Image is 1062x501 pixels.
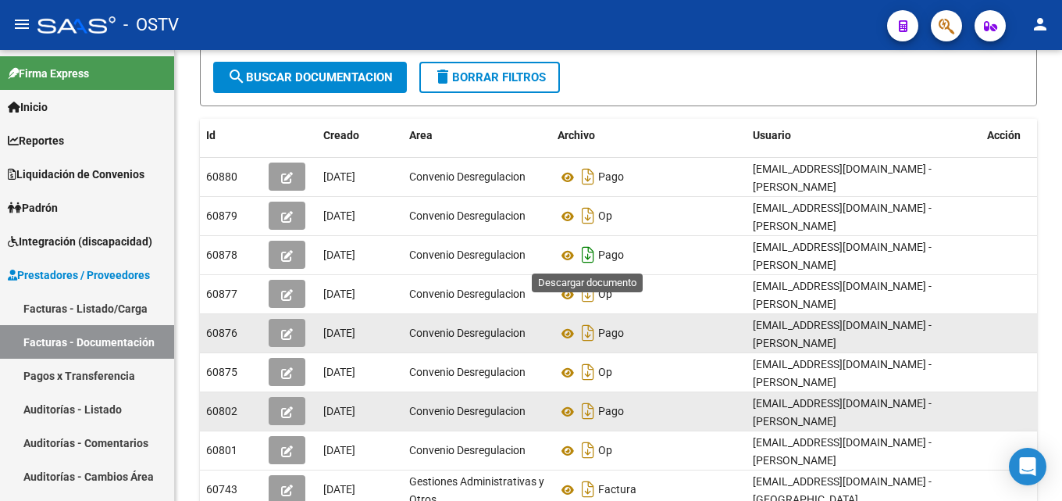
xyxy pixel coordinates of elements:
[206,249,237,261] span: 60878
[578,281,598,306] i: Descargar documento
[323,405,355,417] span: [DATE]
[409,249,526,261] span: Convenio Desregulacion
[323,249,355,261] span: [DATE]
[598,406,624,418] span: Pago
[578,399,598,424] i: Descargar documento
[8,199,58,217] span: Padrón
[753,397,932,428] span: [EMAIL_ADDRESS][DOMAIN_NAME] - [PERSON_NAME]
[409,170,526,183] span: Convenio Desregulacion
[578,242,598,267] i: Descargar documento
[409,288,526,300] span: Convenio Desregulacion
[753,358,932,388] span: [EMAIL_ADDRESS][DOMAIN_NAME] - [PERSON_NAME]
[747,119,981,152] datatable-header-cell: Usuario
[8,267,150,284] span: Prestadores / Proveedores
[598,249,624,262] span: Pago
[8,166,144,183] span: Liquidación de Convenios
[403,119,551,152] datatable-header-cell: Area
[598,288,612,301] span: Op
[8,98,48,116] span: Inicio
[753,202,932,232] span: [EMAIL_ADDRESS][DOMAIN_NAME] - [PERSON_NAME]
[123,8,179,42] span: - OSTV
[206,366,237,378] span: 60875
[598,367,612,379] span: Op
[409,129,433,141] span: Area
[206,483,237,496] span: 60743
[323,170,355,183] span: [DATE]
[409,327,526,339] span: Convenio Desregulacion
[433,67,452,86] mat-icon: delete
[551,119,747,152] datatable-header-cell: Archivo
[578,164,598,189] i: Descargar documento
[323,209,355,222] span: [DATE]
[598,484,636,496] span: Factura
[753,280,932,310] span: [EMAIL_ADDRESS][DOMAIN_NAME] - [PERSON_NAME]
[753,129,791,141] span: Usuario
[578,203,598,228] i: Descargar documento
[206,327,237,339] span: 60876
[419,62,560,93] button: Borrar Filtros
[558,129,595,141] span: Archivo
[206,288,237,300] span: 60877
[598,327,624,340] span: Pago
[200,119,262,152] datatable-header-cell: Id
[323,366,355,378] span: [DATE]
[206,170,237,183] span: 60880
[987,129,1021,141] span: Acción
[8,132,64,149] span: Reportes
[323,444,355,456] span: [DATE]
[578,438,598,463] i: Descargar documento
[206,209,237,222] span: 60879
[409,366,526,378] span: Convenio Desregulacion
[433,70,546,84] span: Borrar Filtros
[578,320,598,345] i: Descargar documento
[753,319,932,349] span: [EMAIL_ADDRESS][DOMAIN_NAME] - [PERSON_NAME]
[1031,15,1050,34] mat-icon: person
[323,288,355,300] span: [DATE]
[8,233,152,250] span: Integración (discapacidad)
[12,15,31,34] mat-icon: menu
[1009,448,1046,485] div: Open Intercom Messenger
[753,436,932,467] span: [EMAIL_ADDRESS][DOMAIN_NAME] - [PERSON_NAME]
[598,171,624,184] span: Pago
[206,444,237,456] span: 60801
[227,70,393,84] span: Buscar Documentacion
[323,327,355,339] span: [DATE]
[8,65,89,82] span: Firma Express
[981,119,1059,152] datatable-header-cell: Acción
[213,62,407,93] button: Buscar Documentacion
[578,360,598,385] i: Descargar documento
[753,163,932,193] span: [EMAIL_ADDRESS][DOMAIN_NAME] - [PERSON_NAME]
[227,67,246,86] mat-icon: search
[206,405,237,417] span: 60802
[598,210,612,223] span: Op
[323,483,355,496] span: [DATE]
[753,241,932,271] span: [EMAIL_ADDRESS][DOMAIN_NAME] - [PERSON_NAME]
[409,444,526,456] span: Convenio Desregulacion
[409,405,526,417] span: Convenio Desregulacion
[409,209,526,222] span: Convenio Desregulacion
[317,119,403,152] datatable-header-cell: Creado
[206,129,216,141] span: Id
[323,129,359,141] span: Creado
[598,445,612,457] span: Op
